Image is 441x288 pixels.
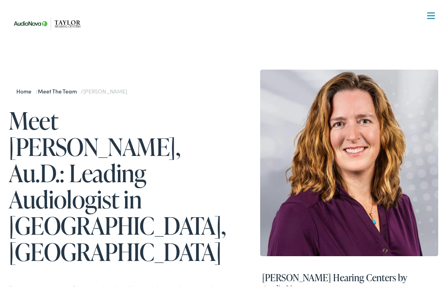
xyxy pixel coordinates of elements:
[9,105,223,263] h1: Meet [PERSON_NAME], Au.D.: Leading Audiologist in [GEOGRAPHIC_DATA], [GEOGRAPHIC_DATA]
[83,85,127,93] span: [PERSON_NAME]
[16,85,127,93] span: / /
[38,85,80,93] a: Meet the Team
[260,68,438,254] img: Dawn Peterson is an audiologist at Taylor Hearing Centers in Knoxville, TN.
[16,85,35,93] a: Home
[15,32,438,56] a: What We Offer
